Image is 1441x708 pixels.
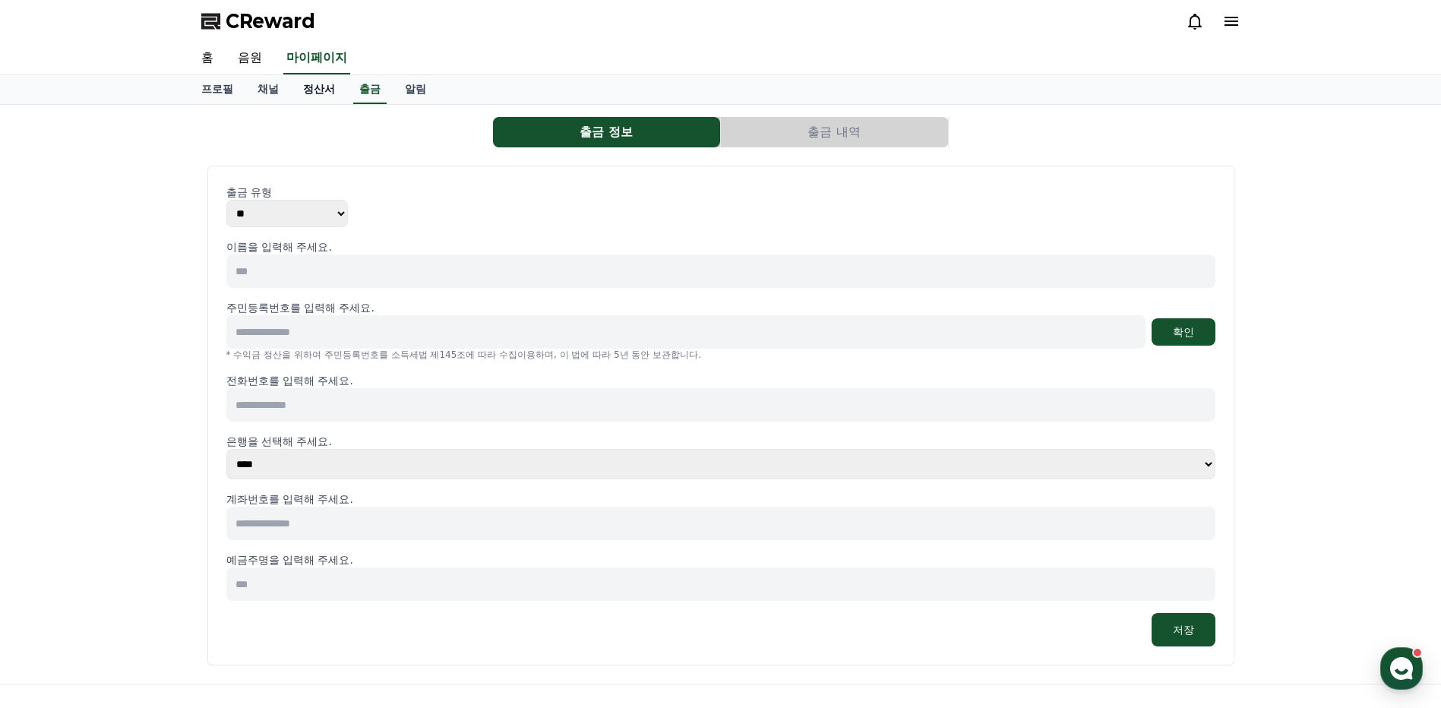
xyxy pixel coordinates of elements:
[201,9,315,33] a: CReward
[226,185,1215,200] p: 출금 유형
[353,75,387,104] a: 출금
[139,505,157,517] span: 대화
[1152,613,1215,646] button: 저장
[100,482,196,520] a: 대화
[48,504,57,517] span: 홈
[226,43,274,74] a: 음원
[226,9,315,33] span: CReward
[393,75,438,104] a: 알림
[245,75,291,104] a: 채널
[189,43,226,74] a: 홈
[493,117,720,147] button: 출금 정보
[721,117,948,147] button: 출금 내역
[226,373,1215,388] p: 전화번호를 입력해 주세요.
[283,43,350,74] a: 마이페이지
[235,504,253,517] span: 설정
[226,300,374,315] p: 주민등록번호를 입력해 주세요.
[226,239,1215,254] p: 이름을 입력해 주세요.
[226,552,1215,567] p: 예금주명을 입력해 주세요.
[493,117,721,147] a: 출금 정보
[226,349,1215,361] p: * 수익금 정산을 위하여 주민등록번호를 소득세법 제145조에 따라 수집이용하며, 이 법에 따라 5년 동안 보관합니다.
[226,491,1215,507] p: 계좌번호를 입력해 주세요.
[1152,318,1215,346] button: 확인
[291,75,347,104] a: 정산서
[196,482,292,520] a: 설정
[226,434,1215,449] p: 은행을 선택해 주세요.
[5,482,100,520] a: 홈
[189,75,245,104] a: 프로필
